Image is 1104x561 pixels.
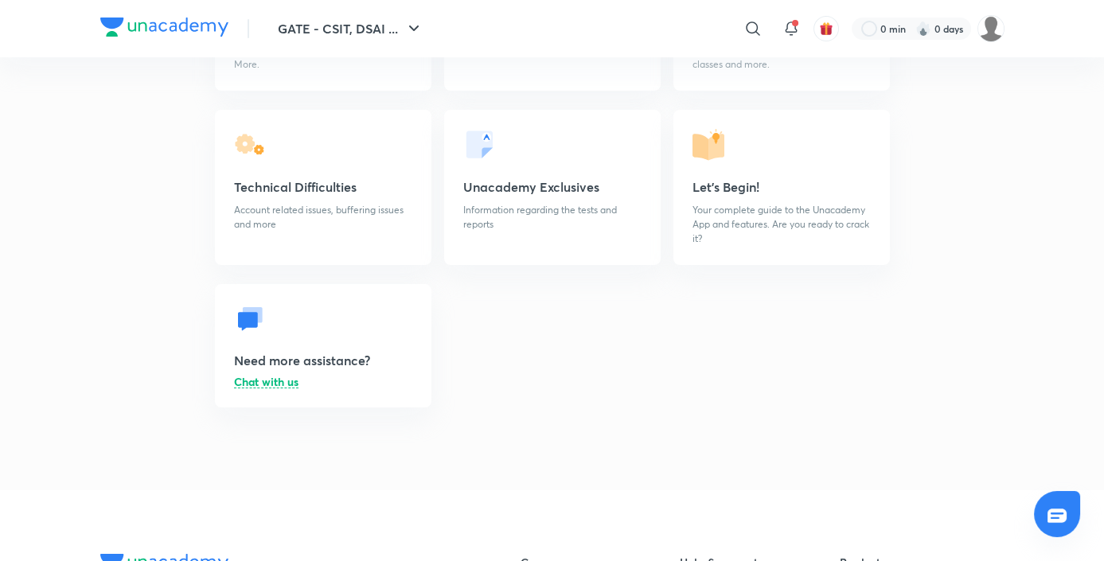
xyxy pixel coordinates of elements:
[692,203,871,246] p: Your complete guide to the Unacademy App and features. Are you ready to crack it?
[100,18,228,37] img: Company Logo
[463,129,495,161] img: testSeries.svg
[234,43,412,72] p: Discount codes, Knowledge Hats and More.
[692,177,871,197] h5: Let's Begin!
[268,13,433,45] button: GATE - CSIT, DSAI ...
[234,303,266,335] img: chat.svg
[692,43,871,72] p: Enroll for a new course, learn about classes and more.
[915,21,931,37] img: streak
[463,177,642,197] h5: Unacademy Exclusives
[813,16,839,41] button: avatar
[444,110,661,265] a: Unacademy ExclusivesInformation regarding the tests and reports
[234,351,412,370] h5: Need more assistance?
[100,18,228,41] a: Company Logo
[215,110,431,265] a: Technical DifficultiesAccount related issues, buffering issues and more
[819,21,833,36] img: avatar
[977,15,1005,42] img: Varsha Sharma
[463,203,642,232] p: Information regarding the tests and reports
[234,129,266,161] img: technicalIssues.svg
[234,376,298,388] p: Chat with us
[692,129,724,161] img: letsBegin.svg
[673,110,890,265] a: Let's Begin!Your complete guide to the Unacademy App and features. Are you ready to crack it?
[234,203,412,232] p: Account related issues, buffering issues and more
[234,177,412,197] h5: Technical Difficulties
